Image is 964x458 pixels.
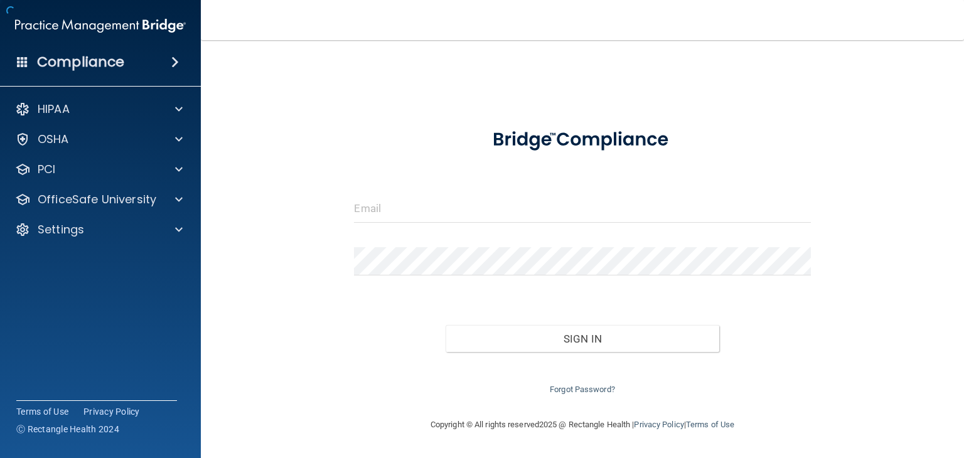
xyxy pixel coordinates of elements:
[15,102,183,117] a: HIPAA
[686,420,734,429] a: Terms of Use
[15,192,183,207] a: OfficeSafe University
[38,162,55,177] p: PCI
[15,162,183,177] a: PCI
[37,53,124,71] h4: Compliance
[38,102,70,117] p: HIPAA
[83,405,140,418] a: Privacy Policy
[16,423,119,435] span: Ⓒ Rectangle Health 2024
[354,194,810,223] input: Email
[634,420,683,429] a: Privacy Policy
[550,385,615,394] a: Forgot Password?
[473,115,692,164] img: bridge_compliance_login_screen.278c3ca4.svg
[15,222,183,237] a: Settings
[446,325,719,353] button: Sign In
[38,192,156,207] p: OfficeSafe University
[16,405,68,418] a: Terms of Use
[38,222,84,237] p: Settings
[15,13,186,38] img: PMB logo
[353,405,811,445] div: Copyright © All rights reserved 2025 @ Rectangle Health | |
[38,132,69,147] p: OSHA
[15,132,183,147] a: OSHA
